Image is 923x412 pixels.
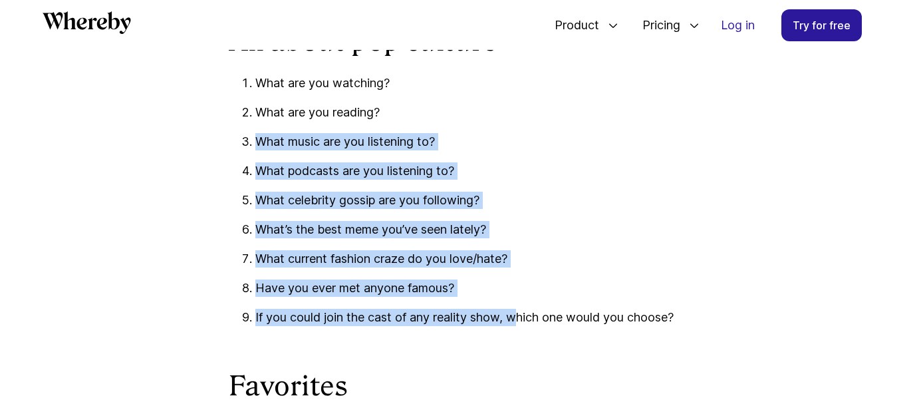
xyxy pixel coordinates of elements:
p: What podcasts are you listening to? [255,162,694,180]
p: What are you reading? [255,104,694,121]
p: What are you watching? [255,75,694,92]
p: What’s the best meme you’ve seen lately? [255,221,694,238]
span: Product [541,3,602,47]
svg: Whereby [43,11,131,34]
p: What celebrity gossip are you following? [255,192,694,209]
p: Have you ever met anyone famous? [255,280,694,297]
p: What current fashion craze do you love/hate? [255,250,694,268]
h2: Favorites [229,369,694,403]
a: Log in [710,10,765,41]
p: If you could join the cast of any reality show, which one would you choose? [255,309,694,326]
a: Try for free [781,9,862,41]
p: What music are you listening to? [255,133,694,150]
a: Whereby [43,11,131,39]
span: Pricing [629,3,684,47]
